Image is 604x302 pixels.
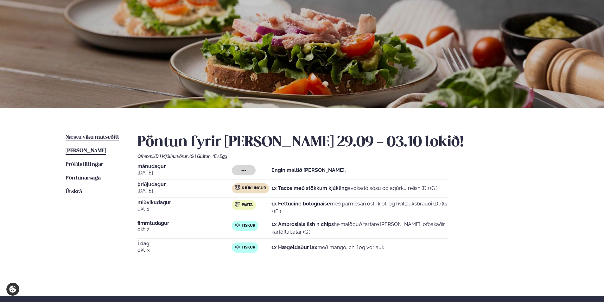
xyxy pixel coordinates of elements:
img: pasta.svg [235,202,240,207]
a: Pöntunarsaga [66,174,101,182]
span: (E ) Egg [213,154,227,159]
strong: 1x Fettucine bolognaise [271,201,330,207]
img: fish.svg [235,223,240,228]
span: þriðjudagur [137,182,232,187]
span: [DATE] [137,169,232,177]
a: Útskrá [66,188,82,196]
div: Ofnæmi: [137,154,538,159]
span: miðvikudagur [137,200,232,205]
span: Fiskur [242,223,255,228]
span: Næstu viku matseðill [66,135,119,140]
strong: Engin máltíð [PERSON_NAME]. [271,167,346,173]
img: chicken.svg [235,185,240,190]
p: með mangó, chilí og vorlauk [271,244,384,251]
span: Fiskur [242,245,255,250]
span: Pöntunarsaga [66,175,101,181]
span: [DATE] [137,187,232,195]
span: fimmtudagur [137,221,232,226]
strong: 1x Ambrosials fish n chips [271,221,334,227]
p: heimalöguð tartare [PERSON_NAME], ofbakaðir kartöflubátar (G ) [271,221,448,236]
span: (G ) Glúten , [189,154,213,159]
span: [PERSON_NAME] [66,148,106,154]
a: Cookie settings [6,283,19,296]
span: (D ) Mjólkurvörur , [154,154,189,159]
span: okt. 3 [137,246,232,254]
span: okt. 2 [137,226,232,233]
p: með parmesan osti, kjöti og hvítlauksbrauði (D ) (G ) (E ) [271,200,448,215]
span: Kjúklingur [242,186,266,191]
p: avókadó sósu og agúrku relish (D ) (G ) [271,185,437,192]
a: Prófílstillingar [66,161,103,168]
span: okt. 1 [137,205,232,213]
span: mánudagur [137,164,232,169]
span: Prófílstillingar [66,162,103,167]
span: Pasta [242,203,253,208]
strong: 1x Tacos með stökkum kjúkling [271,185,348,191]
span: Útskrá [66,189,82,194]
span: Í dag [137,241,232,246]
img: fish.svg [235,244,240,249]
a: Næstu viku matseðill [66,134,119,141]
h2: Pöntun fyrir [PERSON_NAME] 29.09 - 03.10 lokið! [137,134,538,151]
strong: 1x Hægeldaður lax [271,244,317,250]
a: [PERSON_NAME] [66,147,106,155]
span: --- [241,168,246,173]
